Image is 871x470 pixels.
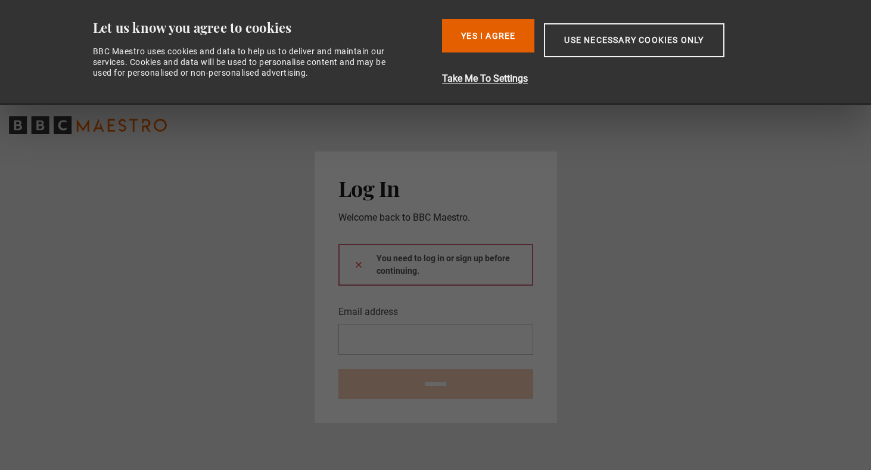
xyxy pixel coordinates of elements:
label: Email address [338,305,398,319]
div: Let us know you agree to cookies [93,19,433,36]
h2: Log In [338,175,533,200]
p: Welcome back to BBC Maestro. [338,211,533,225]
button: Use necessary cookies only [544,23,724,57]
button: Take Me To Settings [442,72,787,86]
div: BBC Maestro uses cookies and data to help us to deliver and maintain our services. Cookies and da... [93,46,399,79]
div: You need to log in or sign up before continuing. [338,244,533,286]
svg: BBC Maestro [9,116,167,134]
button: Yes I Agree [442,19,534,52]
